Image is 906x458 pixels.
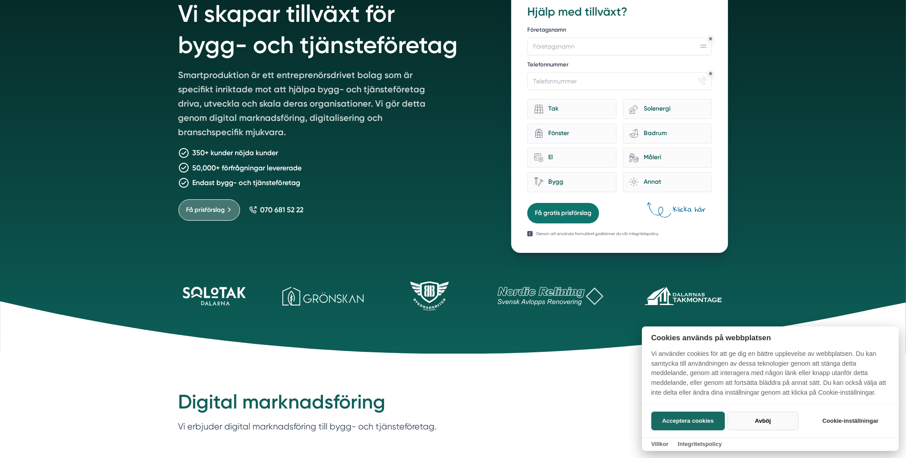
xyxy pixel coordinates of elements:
button: Cookie-inställningar [811,412,889,430]
a: Villkor [651,441,669,447]
a: Integritetspolicy [678,441,722,447]
button: Avböj [728,412,798,430]
h2: Cookies används på webbplatsen [642,334,899,342]
button: Acceptera cookies [651,412,725,430]
p: Vi använder cookies för att ge dig en bättre upplevelse av webbplatsen. Du kan samtycka till anvä... [642,349,899,404]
